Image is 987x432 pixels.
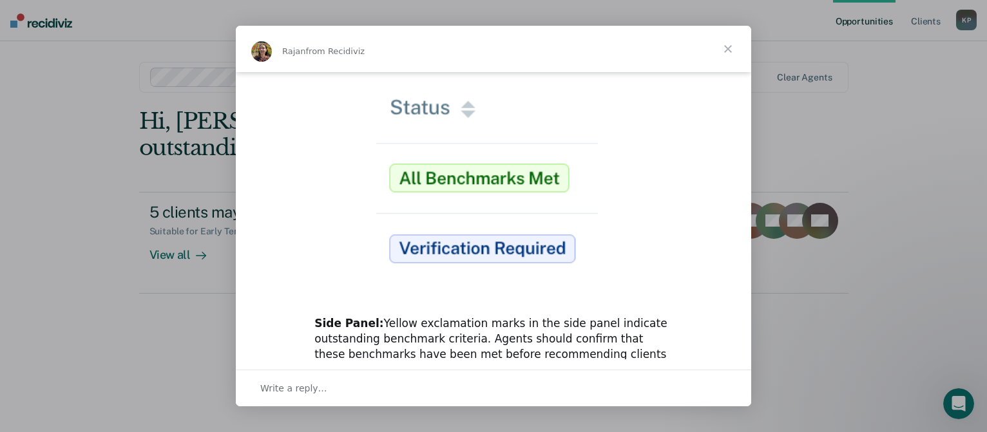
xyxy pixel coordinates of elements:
[314,316,673,377] div: Yellow exclamation marks in the side panel indicate outstanding benchmark criteria. Agents should...
[705,26,751,72] span: Close
[251,41,272,62] img: Profile image for Rajan
[306,46,365,56] span: from Recidiviz
[314,317,383,330] b: Side Panel:
[260,380,327,397] span: Write a reply…
[236,370,751,406] div: Open conversation and reply
[282,46,306,56] span: Rajan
